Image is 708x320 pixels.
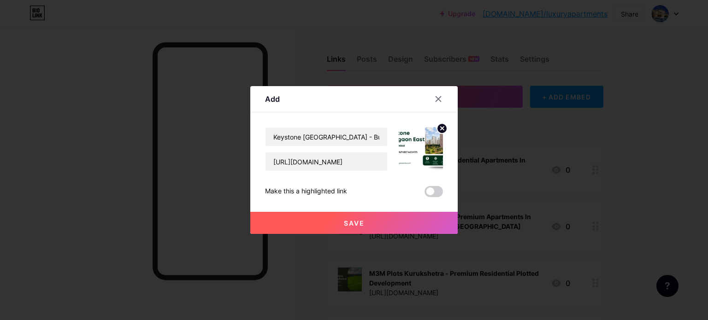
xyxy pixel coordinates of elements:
[399,127,443,171] img: link_thumbnail
[265,93,280,105] div: Add
[250,212,458,234] button: Save
[265,128,387,146] input: Title
[344,219,365,227] span: Save
[265,186,347,197] div: Make this a highlighted link
[265,152,387,171] input: URL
